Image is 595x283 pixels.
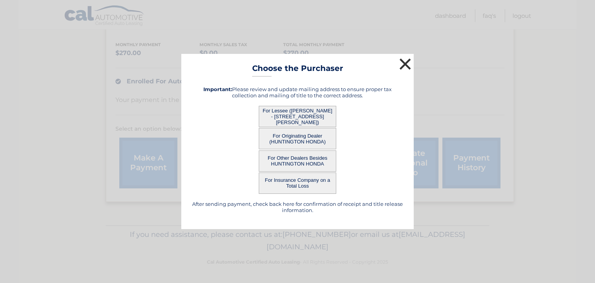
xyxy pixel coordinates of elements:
button: For Originating Dealer (HUNTINGTON HONDA) [259,128,336,149]
button: For Insurance Company on a Total Loss [259,173,336,194]
button: For Lessee ([PERSON_NAME] - [STREET_ADDRESS][PERSON_NAME]) [259,106,336,127]
h3: Choose the Purchaser [252,64,343,77]
button: For Other Dealers Besides HUNTINGTON HONDA [259,150,336,172]
h5: After sending payment, check back here for confirmation of receipt and title release information. [191,201,404,213]
button: × [397,56,413,72]
h5: Please review and update mailing address to ensure proper tax collection and mailing of title to ... [191,86,404,98]
strong: Important: [203,86,232,92]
